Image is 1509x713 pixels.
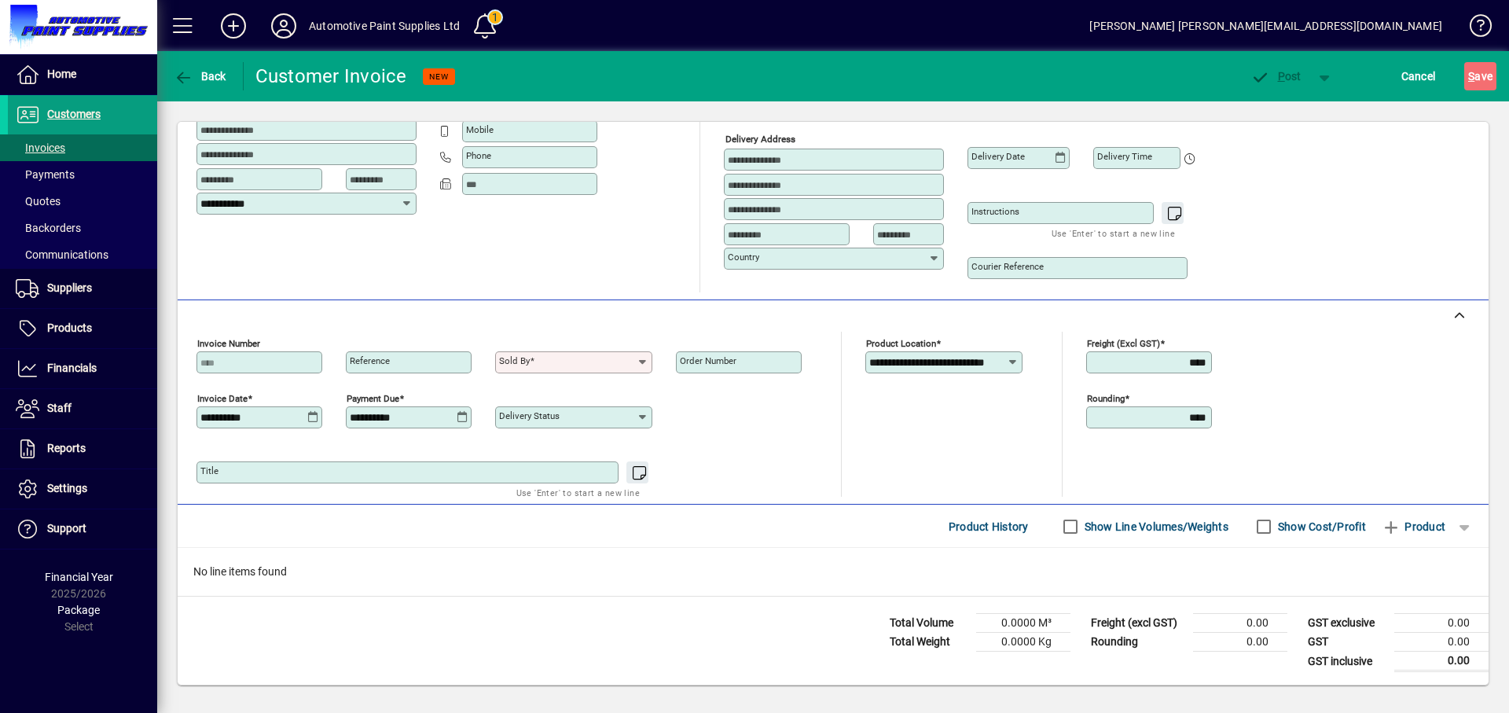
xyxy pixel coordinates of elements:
[1382,514,1445,539] span: Product
[516,483,640,502] mat-hint: Use 'Enter' to start a new line
[8,134,157,161] a: Invoices
[1397,62,1440,90] button: Cancel
[882,633,976,652] td: Total Weight
[255,64,407,89] div: Customer Invoice
[8,509,157,549] a: Support
[200,465,218,476] mat-label: Title
[1394,652,1489,671] td: 0.00
[16,195,61,208] span: Quotes
[1458,3,1489,54] a: Knowledge Base
[259,12,309,40] button: Profile
[8,161,157,188] a: Payments
[728,252,759,263] mat-label: Country
[47,322,92,334] span: Products
[680,355,736,366] mat-label: Order number
[429,72,449,82] span: NEW
[47,281,92,294] span: Suppliers
[1083,614,1193,633] td: Freight (excl GST)
[1374,513,1453,541] button: Product
[1300,614,1394,633] td: GST exclusive
[309,13,460,39] div: Automotive Paint Supplies Ltd
[8,188,157,215] a: Quotes
[8,389,157,428] a: Staff
[178,548,1489,596] div: No line items found
[47,108,101,120] span: Customers
[1087,338,1160,349] mat-label: Freight (excl GST)
[499,410,560,421] mat-label: Delivery status
[45,571,113,583] span: Financial Year
[1193,633,1287,652] td: 0.00
[1193,614,1287,633] td: 0.00
[1275,519,1366,535] label: Show Cost/Profit
[47,362,97,374] span: Financials
[8,349,157,388] a: Financials
[157,62,244,90] app-page-header-button: Back
[57,604,100,616] span: Package
[1087,393,1125,404] mat-label: Rounding
[971,261,1044,272] mat-label: Courier Reference
[47,482,87,494] span: Settings
[197,338,260,349] mat-label: Invoice number
[16,141,65,154] span: Invoices
[8,309,157,348] a: Products
[197,393,248,404] mat-label: Invoice date
[16,222,81,234] span: Backorders
[1097,151,1152,162] mat-label: Delivery time
[8,215,157,241] a: Backorders
[1464,62,1496,90] button: Save
[170,62,230,90] button: Back
[976,633,1070,652] td: 0.0000 Kg
[882,614,976,633] td: Total Volume
[866,338,936,349] mat-label: Product location
[1300,633,1394,652] td: GST
[174,70,226,83] span: Back
[1250,70,1302,83] span: ost
[942,513,1035,541] button: Product History
[499,355,530,366] mat-label: Sold by
[47,402,72,414] span: Staff
[1089,13,1442,39] div: [PERSON_NAME] [PERSON_NAME][EMAIL_ADDRESS][DOMAIN_NAME]
[971,206,1019,217] mat-label: Instructions
[8,55,157,94] a: Home
[466,150,491,161] mat-label: Phone
[1278,70,1285,83] span: P
[1052,224,1175,242] mat-hint: Use 'Enter' to start a new line
[1394,633,1489,652] td: 0.00
[47,68,76,80] span: Home
[16,168,75,181] span: Payments
[8,469,157,509] a: Settings
[1243,62,1309,90] button: Post
[8,241,157,268] a: Communications
[350,355,390,366] mat-label: Reference
[1468,70,1474,83] span: S
[47,522,86,535] span: Support
[949,514,1029,539] span: Product History
[1401,64,1436,89] span: Cancel
[1081,519,1228,535] label: Show Line Volumes/Weights
[1300,652,1394,671] td: GST inclusive
[971,151,1025,162] mat-label: Delivery date
[1083,633,1193,652] td: Rounding
[976,614,1070,633] td: 0.0000 M³
[8,269,157,308] a: Suppliers
[1394,614,1489,633] td: 0.00
[347,393,399,404] mat-label: Payment due
[8,429,157,469] a: Reports
[47,442,86,454] span: Reports
[16,248,108,261] span: Communications
[466,124,494,135] mat-label: Mobile
[1468,64,1492,89] span: ave
[208,12,259,40] button: Add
